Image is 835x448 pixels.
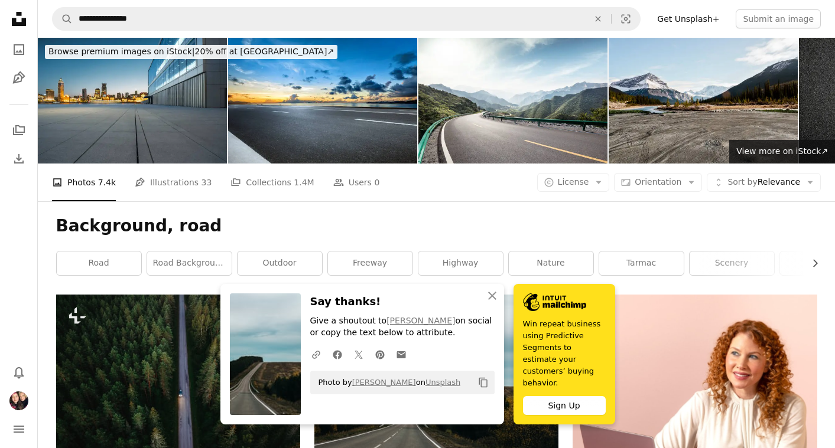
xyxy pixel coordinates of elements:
[612,8,640,30] button: Visual search
[374,176,379,189] span: 0
[523,318,606,389] span: Win repeat business using Predictive Segments to estimate your customers’ buying behavior.
[38,38,227,163] img: Empty floor and city building at night.
[609,38,798,163] img: empty dirt beach with traces against Canadian Rockies
[425,378,460,387] a: Unsplash
[352,378,416,387] a: [PERSON_NAME]
[736,9,821,28] button: Submit an image
[585,8,611,30] button: Clear
[537,173,610,192] button: License
[57,251,141,275] a: road
[707,173,821,192] button: Sort byRelevance
[52,7,641,31] form: Find visuals sitewide
[7,417,31,441] button: Menu
[56,215,817,237] h1: Background, road
[690,251,774,275] a: scenery
[509,251,593,275] a: nature
[514,284,615,424] a: Win repeat business using Predictive Segments to estimate your customers’ buying behavior.Sign Up
[147,251,232,275] a: road background
[328,251,412,275] a: freeway
[38,38,345,66] a: Browse premium images on iStock|20% off at [GEOGRAPHIC_DATA]↗
[7,389,31,413] button: Profile
[53,8,73,30] button: Search Unsplash
[473,372,493,393] button: Copy to clipboard
[230,163,314,201] a: Collections 1.4M
[294,176,314,189] span: 1.4M
[729,140,835,163] a: View more on iStock↗
[635,177,681,187] span: Orientation
[614,173,702,192] button: Orientation
[369,342,391,366] a: Share on Pinterest
[348,342,369,366] a: Share on Twitter
[727,177,757,187] span: Sort by
[804,251,817,275] button: scroll list to the right
[7,119,31,142] a: Collections
[599,251,684,275] a: tarmac
[7,38,31,61] a: Photos
[56,380,300,391] a: a car driving down a road in the middle of a forest
[310,315,495,339] p: Give a shoutout to on social or copy the text below to attribute.
[202,176,212,189] span: 33
[558,177,589,187] span: License
[238,251,322,275] a: outdoor
[333,163,380,201] a: Users 0
[48,47,334,56] span: 20% off at [GEOGRAPHIC_DATA] ↗
[7,66,31,90] a: Illustrations
[313,373,461,392] span: Photo by on
[9,391,28,410] img: Avatar of user Mia Natsume
[310,293,495,310] h3: Say thanks!
[386,316,455,325] a: [PERSON_NAME]
[327,342,348,366] a: Share on Facebook
[523,396,606,415] div: Sign Up
[418,251,503,275] a: highway
[727,176,800,188] span: Relevance
[7,147,31,171] a: Download History
[228,38,417,163] img: Empty asphalt road and cloudscape by the sea. Clean car road background
[418,38,607,163] img: Mountains and roads
[523,293,586,311] img: file-1690386555781-336d1949dad1image
[7,361,31,384] button: Notifications
[391,342,412,366] a: Share over email
[650,9,726,28] a: Get Unsplash+
[48,47,194,56] span: Browse premium images on iStock |
[736,146,828,156] span: View more on iStock ↗
[135,163,212,201] a: Illustrations 33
